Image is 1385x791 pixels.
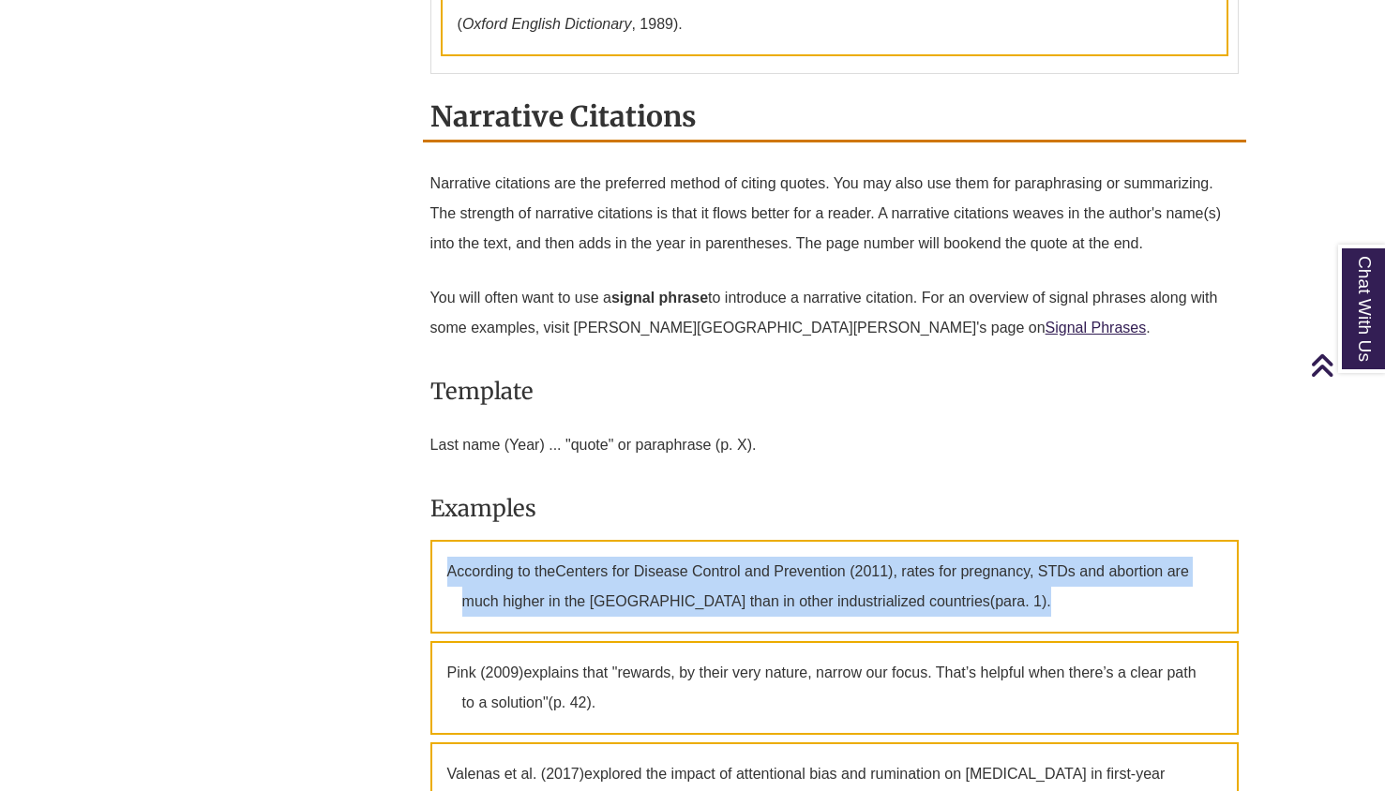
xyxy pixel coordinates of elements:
strong: signal phrase [611,290,708,306]
p: You will often want to use a to introduce a narrative citation. For an overview of signal phrases... [430,276,1240,351]
h3: Examples [430,486,1240,530]
em: Oxford English Dictionary [462,16,632,32]
span: Centers for Disease Control and Prevention (2011) [555,563,893,579]
p: explains that "rewards, by their very nature, narrow our focus. That’s helpful when there’s a cle... [430,641,1240,735]
span: Valenas et al. (2017) [447,766,584,782]
span: (p. 42) [549,694,592,710]
p: According to the , rates for pregnancy, STDs and abortion are much higher in the [GEOGRAPHIC_DATA... [430,540,1240,634]
a: Back to Top [1310,352,1380,378]
p: Narrative citations are the preferred method of citing quotes. You may also use them for paraphra... [430,161,1240,266]
h2: Narrative Citations [423,93,1247,142]
span: (para. 1) [990,593,1046,609]
span: Pink (2009) [447,664,524,680]
a: Signal Phrases [1046,320,1147,336]
p: Last name (Year) ... "quote" or paraphrase (p. X). [430,423,1240,468]
h3: Template [430,369,1240,413]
